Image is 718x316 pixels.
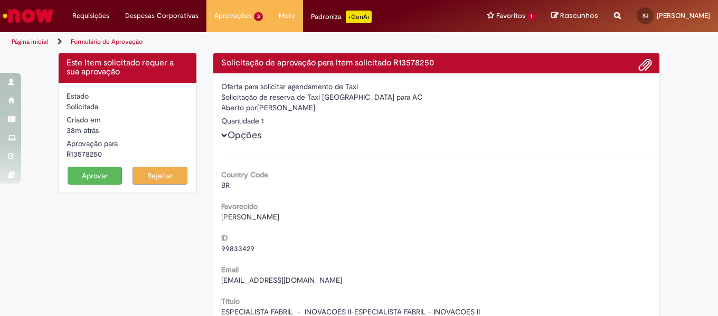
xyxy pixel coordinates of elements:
[67,149,188,159] div: R13578250
[221,81,652,92] div: Oferta para solicitar agendamento de Taxi
[311,11,372,23] div: Padroniza
[221,202,258,211] b: Favorecido
[496,11,525,21] span: Favoritos
[221,102,257,113] label: Aberto por
[221,92,652,102] div: Solicitação de reserva de Taxi [GEOGRAPHIC_DATA] para AC
[254,12,263,21] span: 3
[67,101,188,112] div: Solicitada
[527,12,535,21] span: 1
[221,296,240,306] b: Título
[67,125,188,136] div: 29/09/2025 16:39:54
[67,126,99,135] time: 29/09/2025 16:39:54
[67,91,89,101] label: Estado
[221,180,230,190] span: BR
[221,244,254,253] span: 99833429
[657,11,710,20] span: [PERSON_NAME]
[560,11,598,21] span: Rascunhos
[12,37,48,46] a: Página inicial
[8,32,471,52] ul: Trilhas de página
[643,12,648,19] span: SJ
[133,167,187,185] button: Rejeitar
[346,11,372,23] p: +GenAi
[67,114,101,125] label: Criado em
[221,265,239,274] b: Email
[221,275,342,285] span: [EMAIL_ADDRESS][DOMAIN_NAME]
[72,11,109,21] span: Requisições
[221,102,652,116] div: [PERSON_NAME]
[221,116,652,126] div: Quantidade 1
[279,11,295,21] span: More
[125,11,199,21] span: Despesas Corporativas
[71,37,143,46] a: Formulário de Aprovação
[1,5,55,26] img: ServiceNow
[68,167,122,185] button: Aprovar
[67,59,188,77] h4: Este Item solicitado requer a sua aprovação
[221,170,268,179] b: Country Code
[221,59,652,68] h4: Solicitação de aprovação para Item solicitado R13578250
[221,233,228,243] b: ID
[67,138,118,149] label: Aprovação para
[67,126,99,135] span: 38m atrás
[221,212,279,222] span: [PERSON_NAME]
[551,11,598,21] a: Rascunhos
[214,11,252,21] span: Aprovações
